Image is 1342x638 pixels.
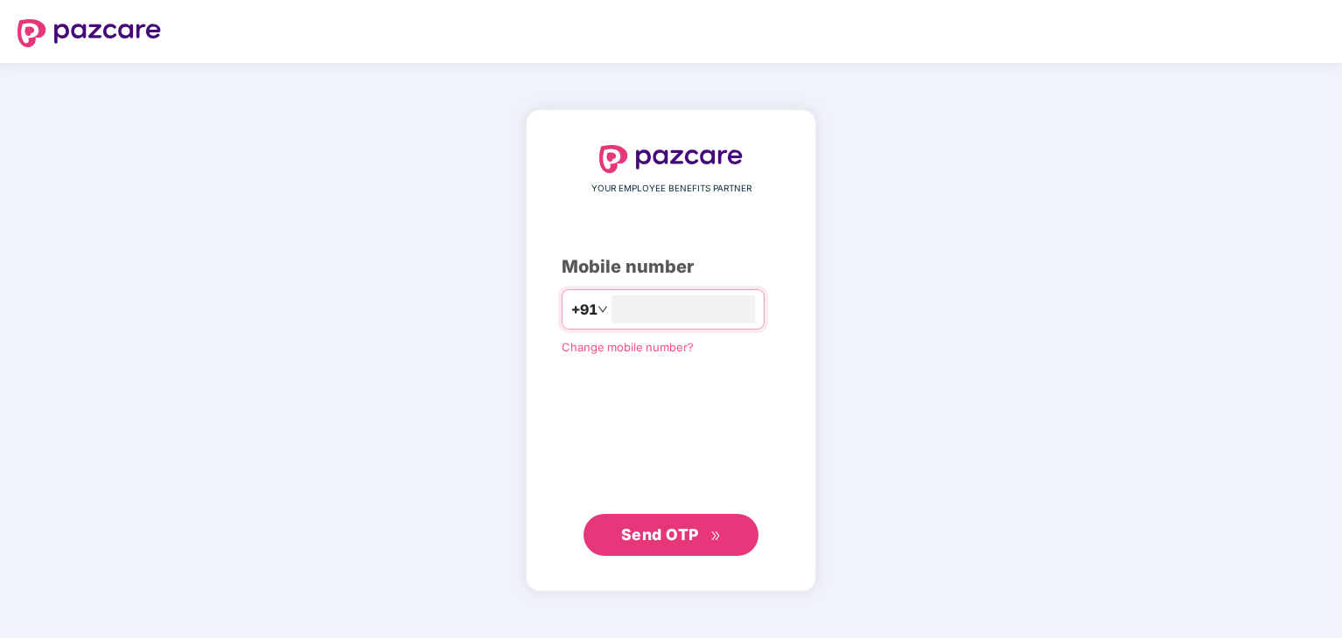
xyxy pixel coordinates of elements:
[571,299,598,321] span: +91
[17,19,161,47] img: logo
[621,525,699,544] span: Send OTP
[562,253,780,281] div: Mobile number
[710,531,722,542] span: double-right
[591,182,751,196] span: YOUR EMPLOYEE BENEFITS PARTNER
[598,304,608,315] span: down
[584,514,758,556] button: Send OTPdouble-right
[562,340,694,354] a: Change mobile number?
[599,145,743,173] img: logo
